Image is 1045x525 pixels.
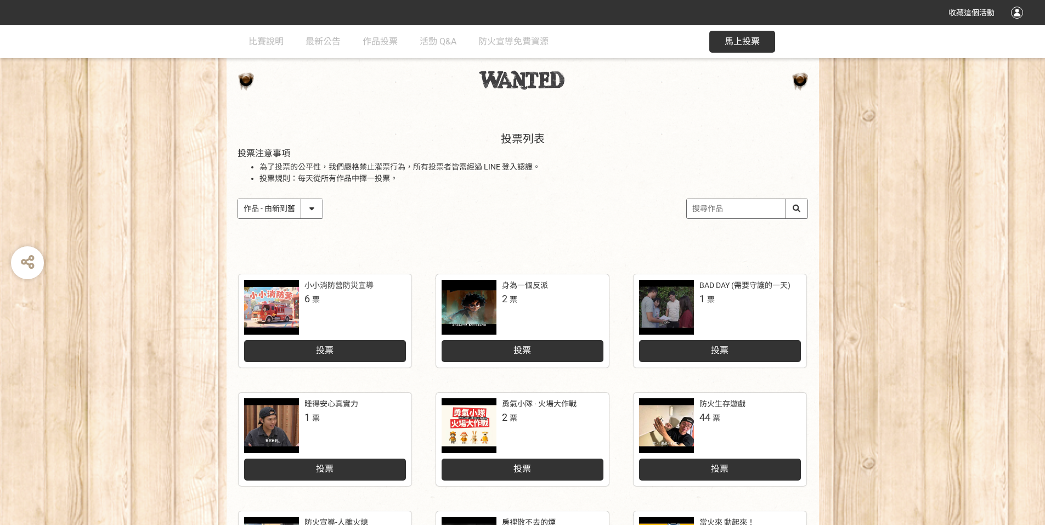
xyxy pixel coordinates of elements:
div: BAD DAY (需要守護的一天) [699,280,790,291]
span: 2 [502,293,507,304]
span: 票 [510,414,517,422]
span: 最新公告 [306,36,341,47]
div: 睡得安心真實力 [304,398,358,410]
span: 票 [312,414,320,422]
span: 投票 [316,345,334,355]
div: 身為一個反派 [502,280,548,291]
a: 睡得安心真實力1票投票 [239,393,411,486]
span: 馬上投票 [725,36,760,47]
span: 投票 [316,464,334,474]
a: 防火宣導免費資源 [478,25,549,58]
a: 作品投票 [363,25,398,58]
span: 投票 [513,345,531,355]
h1: 投票列表 [238,132,808,145]
span: 投票注意事項 [238,148,290,159]
a: BAD DAY (需要守護的一天)1票投票 [634,274,806,368]
span: 比賽說明 [248,36,284,47]
span: 防火宣導免費資源 [478,36,549,47]
span: 收藏這個活動 [948,8,995,17]
span: 票 [510,295,517,304]
span: 44 [699,411,710,423]
span: 投票 [711,345,728,355]
a: 勇氣小隊 · 火場大作戰2票投票 [436,393,609,486]
a: 最新公告 [306,25,341,58]
a: 身為一個反派2票投票 [436,274,609,368]
li: 投票規則：每天從所有作品中擇一投票。 [259,173,808,184]
span: 6 [304,293,310,304]
span: 2 [502,411,507,423]
span: 票 [312,295,320,304]
a: 防火生存遊戲44票投票 [634,393,806,486]
span: 投票 [711,464,728,474]
div: 小小消防營防災宣導 [304,280,374,291]
input: 搜尋作品 [687,199,807,218]
span: 1 [304,411,310,423]
a: 活動 Q&A [420,25,456,58]
li: 為了投票的公平性，我們嚴格禁止灌票行為，所有投票者皆需經過 LINE 登入認證。 [259,161,808,173]
span: 票 [707,295,715,304]
a: 比賽說明 [248,25,284,58]
span: 1 [699,293,705,304]
span: 活動 Q&A [420,36,456,47]
a: 小小消防營防災宣導6票投票 [239,274,411,368]
div: 勇氣小隊 · 火場大作戰 [502,398,577,410]
div: 防火生存遊戲 [699,398,745,410]
span: 投票 [513,464,531,474]
span: 票 [713,414,720,422]
span: 作品投票 [363,36,398,47]
button: 馬上投票 [709,31,775,53]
